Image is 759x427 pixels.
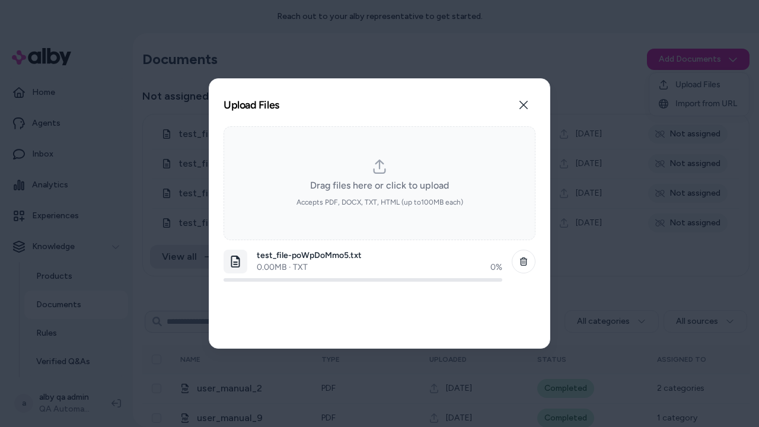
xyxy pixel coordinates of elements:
[296,197,463,207] span: Accepts PDF, DOCX, TXT, HTML (up to 100 MB each)
[224,100,279,110] h2: Upload Files
[490,262,502,273] div: 0 %
[224,126,535,240] div: dropzone
[224,245,535,334] ol: dropzone-file-list
[224,245,535,286] li: dropzone-file-list-item
[257,250,502,262] p: test_file-poWpDoMmo5.txt
[257,262,308,273] p: 0.00 MB · TXT
[310,179,449,193] span: Drag files here or click to upload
